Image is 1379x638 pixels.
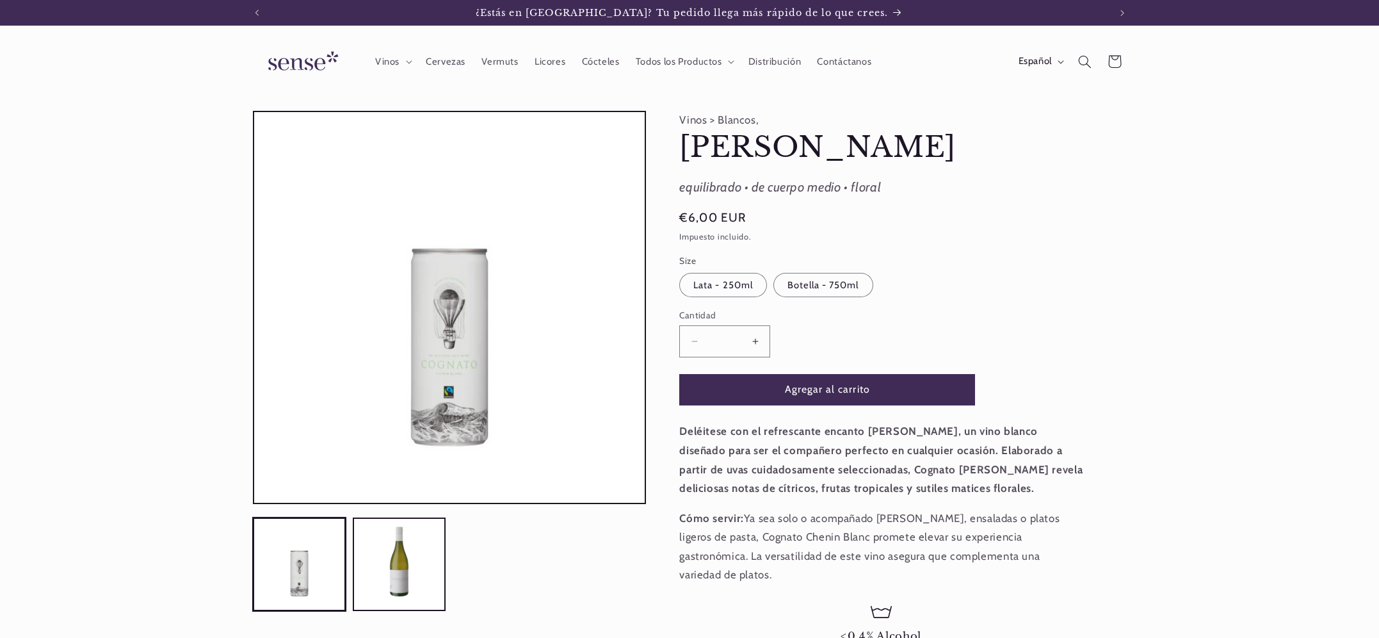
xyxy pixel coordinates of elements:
a: Distribución [740,47,809,76]
span: €6,00 EUR [679,209,746,227]
span: Licores [535,56,565,68]
a: Vermuts [474,47,527,76]
a: Sense [248,38,354,85]
span: Cervezas [426,56,465,68]
legend: Size [679,254,697,267]
span: Cócteles [582,56,620,68]
strong: Deléitese con el refrescante encanto [PERSON_NAME], un vino blanco diseñado para ser el compañero... [679,425,1083,495]
label: Lata - 250ml [679,273,767,297]
span: Contáctanos [817,56,871,68]
button: Cargar la imagen 1 en la vista de la galería [253,518,346,611]
summary: Vinos [367,47,417,76]
media-gallery: Visor de la galería [253,111,646,611]
div: Impuesto incluido. [679,231,1083,244]
img: Sense [253,44,349,80]
label: Cantidad [679,309,975,322]
span: Vermuts [481,56,518,68]
span: Distribución [748,56,802,68]
summary: Todos los Productos [627,47,740,76]
button: Español [1010,49,1070,74]
a: Cócteles [574,47,627,76]
span: ¿Estás en [GEOGRAPHIC_DATA]? Tu pedido llega más rápido de lo que crees. [476,7,888,19]
p: Ya sea solo o acompañado [PERSON_NAME], ensaladas o platos ligeros de pasta, Cognato Chenin Blanc... [679,509,1083,585]
div: equilibrado • de cuerpo medio • floral [679,176,1083,199]
span: Español [1019,54,1052,69]
label: Botella - 750ml [773,273,873,297]
a: Contáctanos [809,47,880,76]
button: Cargar la imagen 2 en la vista de la galería [353,518,446,611]
span: Vinos [375,56,399,68]
button: Agregar al carrito [679,374,975,405]
summary: Búsqueda [1070,47,1099,76]
h1: [PERSON_NAME] [679,129,1083,166]
a: Cervezas [417,47,473,76]
a: Licores [526,47,574,76]
strong: Cómo servir: [679,512,744,525]
span: Todos los Productos [636,56,722,68]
